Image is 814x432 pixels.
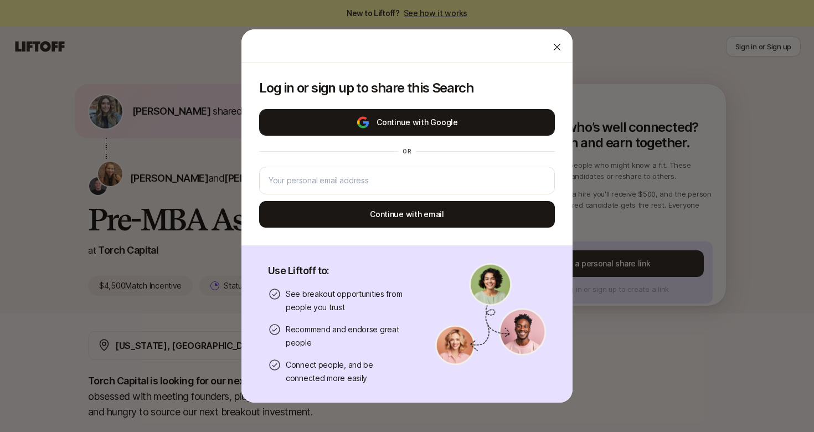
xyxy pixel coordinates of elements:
img: google-logo [356,116,370,129]
div: or [398,147,416,156]
input: Your personal email address [269,174,545,187]
p: Use Liftoff to: [268,263,409,279]
button: Continue with email [259,201,555,228]
button: Continue with Google [259,109,555,136]
p: Log in or sign up to share this Search [259,80,555,96]
p: Recommend and endorse great people [286,323,409,349]
p: Connect people, and be connected more easily [286,358,409,385]
p: See breakout opportunities from people you trust [286,287,409,314]
img: signup-banner [435,263,546,365]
